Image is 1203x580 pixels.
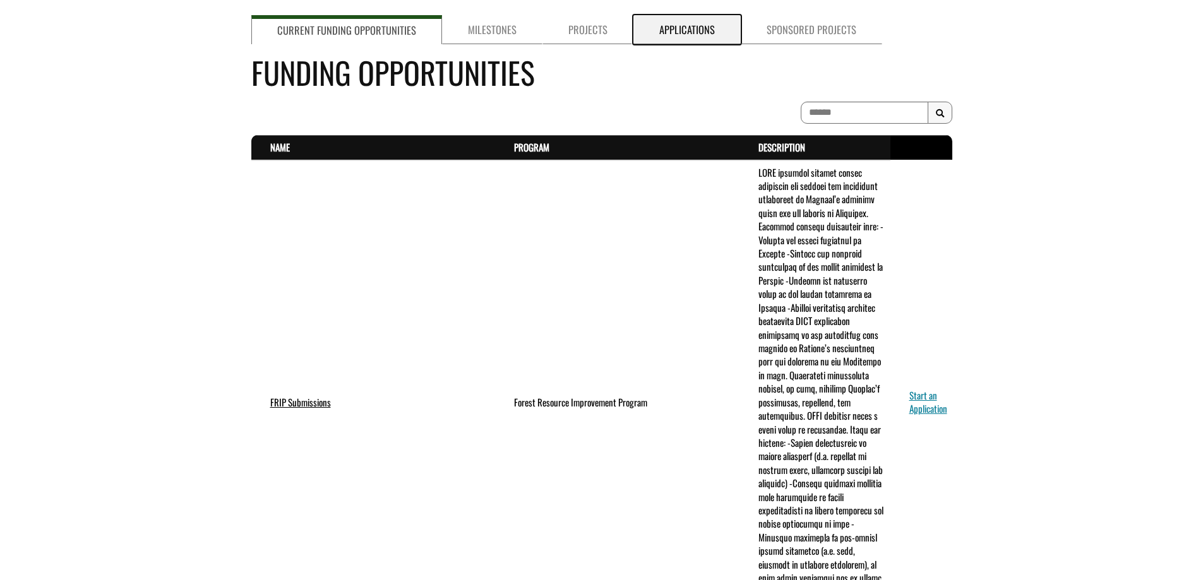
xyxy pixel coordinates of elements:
[442,15,542,44] a: Milestones
[741,15,882,44] a: Sponsored Projects
[909,388,947,415] a: Start an Application
[758,140,805,154] a: Description
[928,102,952,124] button: Search Results
[251,15,442,44] a: Current Funding Opportunities
[251,50,952,95] h4: Funding Opportunities
[270,395,331,409] a: FRIP Submissions
[514,140,549,154] a: Program
[542,15,633,44] a: Projects
[633,15,741,44] a: Applications
[270,140,290,154] a: Name
[801,102,928,124] input: To search on partial text, use the asterisk (*) wildcard character.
